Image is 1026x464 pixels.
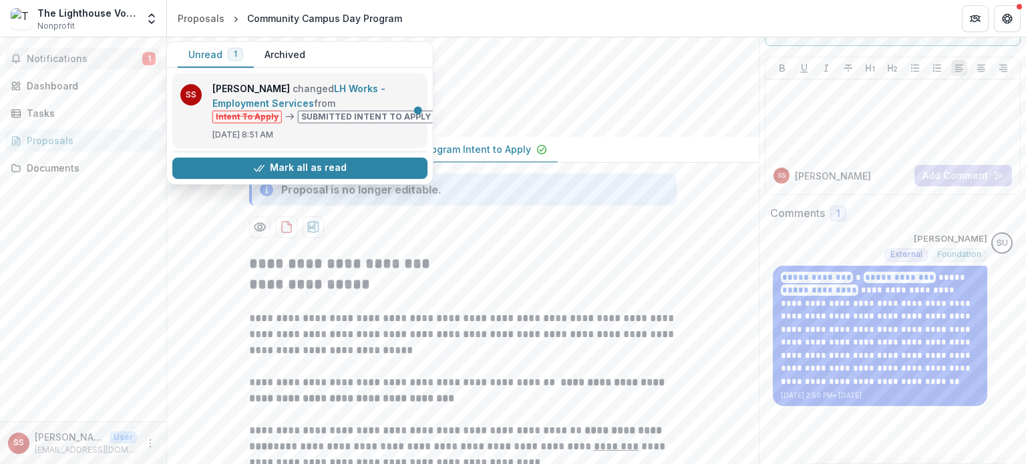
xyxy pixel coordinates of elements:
h2: Comments [770,207,825,220]
button: Align Right [995,60,1011,76]
button: Notifications1 [5,48,161,69]
div: Proposals [27,134,150,148]
button: Open entity switcher [142,5,161,32]
button: Ordered List [929,60,945,76]
a: LH Works - Employment Services [212,83,385,109]
div: Proposal is no longer editable. [281,182,442,198]
div: Community Campus Day Program [247,11,402,25]
h2: Community Campus Day Program [178,47,727,63]
p: [PERSON_NAME] [795,169,871,183]
div: Dashboard [27,79,150,93]
div: Documents [27,161,150,175]
button: Get Help [994,5,1021,32]
span: Foundation [937,250,981,259]
button: Mark all as read [172,157,427,178]
img: The Lighthouse Voc-Ed Center Inc. [11,8,32,29]
button: Bold [774,60,790,76]
button: Strike [840,60,856,76]
a: Proposals [5,130,161,152]
span: 1 [234,49,237,59]
nav: breadcrumb [172,9,407,28]
button: Add Comment [914,165,1012,186]
div: Scott Umbel [997,239,1008,248]
a: Dashboard [5,75,161,97]
span: 1 [142,52,156,65]
button: Bullet List [907,60,923,76]
button: Heading 1 [862,60,878,76]
p: [PERSON_NAME] [35,430,104,444]
p: [DATE] 2:50 PM • [DATE] [781,391,979,401]
button: Italicize [818,60,834,76]
p: changed from [212,81,440,124]
p: User [110,431,137,443]
p: [EMAIL_ADDRESS][DOMAIN_NAME] [35,444,137,456]
span: Notifications [27,53,142,65]
button: Preview a794bd5e-c26e-469f-b2da-6c2d1e117da9-0.pdf [249,216,271,238]
span: 1 [836,208,840,220]
a: Tasks [5,102,161,124]
div: Proposals [178,11,224,25]
a: Documents [5,157,161,179]
button: download-proposal [276,216,297,238]
button: Align Center [973,60,989,76]
button: Heading 2 [884,60,900,76]
button: Archived [254,42,316,68]
button: Unread [178,42,254,68]
div: Sarah Sargent [13,439,24,447]
div: Tasks [27,106,150,120]
button: download-proposal [303,216,324,238]
a: Proposals [172,9,230,28]
button: Align Left [951,60,967,76]
button: Partners [962,5,989,32]
span: Nonprofit [37,20,75,32]
button: More [142,435,158,451]
div: Sarah Sargent [778,172,786,179]
span: External [890,250,922,259]
p: [PERSON_NAME] [914,232,987,246]
div: The Lighthouse Voc-Ed Center Inc. [37,6,137,20]
button: Underline [796,60,812,76]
